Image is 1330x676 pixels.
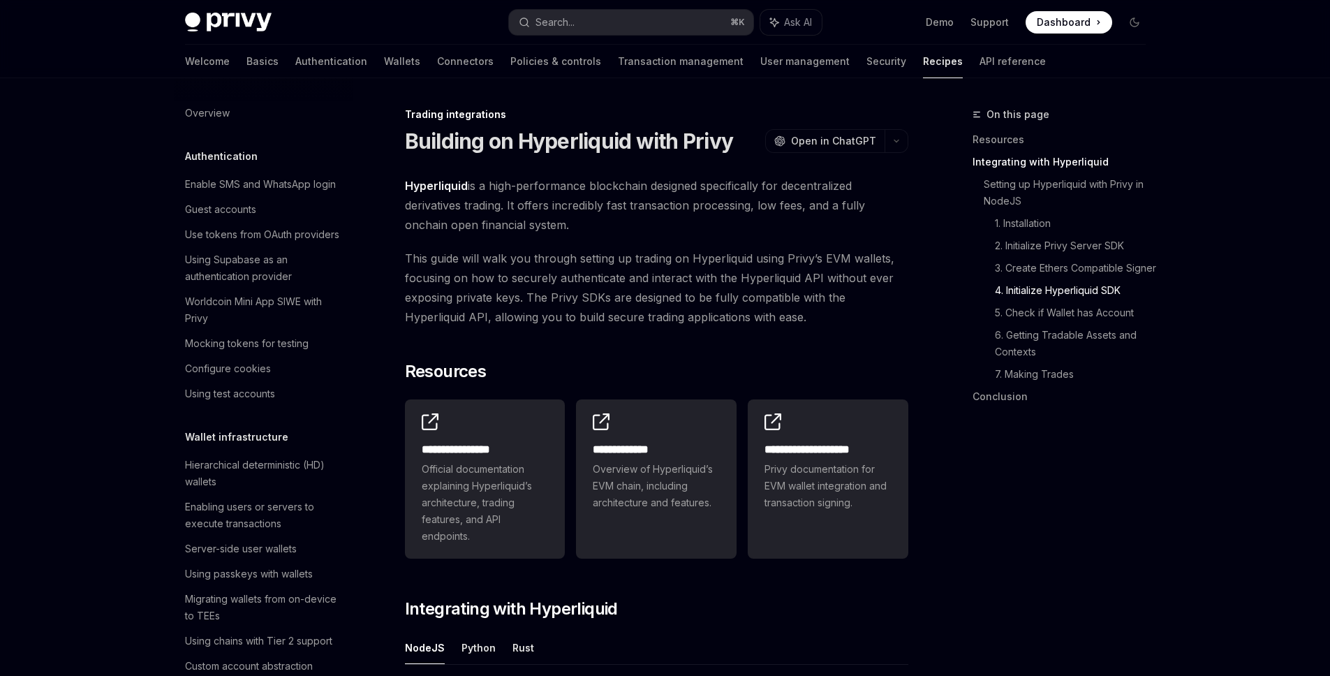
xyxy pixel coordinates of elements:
div: Hierarchical deterministic (HD) wallets [185,457,344,490]
a: Guest accounts [174,197,353,222]
a: Use tokens from OAuth providers [174,222,353,247]
div: Trading integrations [405,108,908,122]
a: 3. Create Ethers Compatible Signer [995,257,1157,279]
a: Hierarchical deterministic (HD) wallets [174,453,353,494]
div: Search... [535,14,575,31]
button: Rust [512,631,534,664]
div: Server-side user wallets [185,541,297,557]
div: Use tokens from OAuth providers [185,226,339,243]
a: Recipes [923,45,963,78]
a: Setting up Hyperliquid with Privy in NodeJS [984,173,1157,212]
div: Enable SMS and WhatsApp login [185,176,336,193]
a: User management [760,45,850,78]
a: Policies & controls [510,45,601,78]
button: Search...⌘K [509,10,753,35]
a: Conclusion [973,385,1157,408]
span: Overview of Hyperliquid’s EVM chain, including architecture and features. [593,461,720,511]
a: **** **** **** *Official documentation explaining Hyperliquid’s architecture, trading features, a... [405,399,566,559]
div: Using test accounts [185,385,275,402]
button: NodeJS [405,631,445,664]
a: 4. Initialize Hyperliquid SDK [995,279,1157,302]
button: Python [461,631,496,664]
a: Using Supabase as an authentication provider [174,247,353,289]
img: dark logo [185,13,272,32]
span: This guide will walk you through setting up trading on Hyperliquid using Privy’s EVM wallets, foc... [405,249,908,327]
h5: Authentication [185,148,258,165]
a: Connectors [437,45,494,78]
a: 5. Check if Wallet has Account [995,302,1157,324]
span: On this page [987,106,1049,123]
a: Security [866,45,906,78]
a: **** **** **** *****Privy documentation for EVM wallet integration and transaction signing. [748,399,908,559]
div: Using passkeys with wallets [185,566,313,582]
a: Hyperliquid [405,179,468,193]
a: **** **** ***Overview of Hyperliquid’s EVM chain, including architecture and features. [576,399,737,559]
a: Resources [973,128,1157,151]
a: Basics [246,45,279,78]
a: Transaction management [618,45,744,78]
span: is a high-performance blockchain designed specifically for decentralized derivatives trading. It ... [405,176,908,235]
span: Dashboard [1037,15,1091,29]
a: Using chains with Tier 2 support [174,629,353,654]
a: Welcome [185,45,230,78]
a: Worldcoin Mini App SIWE with Privy [174,289,353,331]
button: Ask AI [760,10,822,35]
div: Configure cookies [185,360,271,377]
div: Using Supabase as an authentication provider [185,251,344,285]
span: Resources [405,360,487,383]
div: Migrating wallets from on-device to TEEs [185,591,344,624]
a: 7. Making Trades [995,363,1157,385]
span: Official documentation explaining Hyperliquid’s architecture, trading features, and API endpoints. [422,461,549,545]
a: Wallets [384,45,420,78]
span: Privy documentation for EVM wallet integration and transaction signing. [764,461,892,511]
a: 6. Getting Tradable Assets and Contexts [995,324,1157,363]
button: Open in ChatGPT [765,129,885,153]
a: Using passkeys with wallets [174,561,353,587]
span: ⌘ K [730,17,745,28]
span: Integrating with Hyperliquid [405,598,618,620]
div: Enabling users or servers to execute transactions [185,499,344,532]
a: 2. Initialize Privy Server SDK [995,235,1157,257]
a: API reference [980,45,1046,78]
h5: Wallet infrastructure [185,429,288,446]
a: Enable SMS and WhatsApp login [174,172,353,197]
a: 1. Installation [995,212,1157,235]
a: Support [970,15,1009,29]
h1: Building on Hyperliquid with Privy [405,128,734,154]
a: Integrating with Hyperliquid [973,151,1157,173]
a: Mocking tokens for testing [174,331,353,356]
div: Mocking tokens for testing [185,335,309,352]
a: Enabling users or servers to execute transactions [174,494,353,536]
a: Overview [174,101,353,126]
a: Server-side user wallets [174,536,353,561]
div: Worldcoin Mini App SIWE with Privy [185,293,344,327]
a: Using test accounts [174,381,353,406]
span: Ask AI [784,15,812,29]
a: Dashboard [1026,11,1112,34]
a: Configure cookies [174,356,353,381]
a: Authentication [295,45,367,78]
span: Open in ChatGPT [791,134,876,148]
div: Overview [185,105,230,122]
a: Migrating wallets from on-device to TEEs [174,587,353,629]
div: Using chains with Tier 2 support [185,633,332,649]
button: Toggle dark mode [1123,11,1146,34]
div: Guest accounts [185,201,256,218]
a: Demo [926,15,954,29]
